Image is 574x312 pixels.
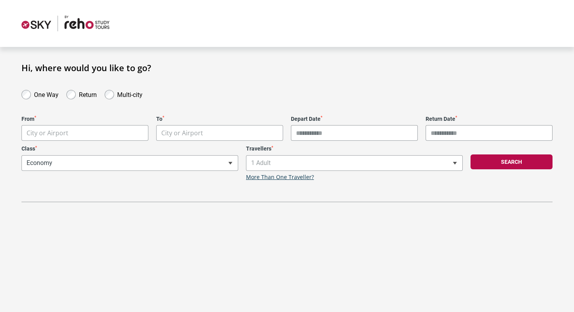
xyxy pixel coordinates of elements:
[246,156,462,170] span: 1 Adult
[21,63,553,73] h1: Hi, where would you like to go?
[156,116,283,122] label: To
[22,126,148,141] span: City or Airport
[471,154,553,169] button: Search
[21,125,148,141] span: City or Airport
[27,129,68,137] span: City or Airport
[21,116,148,122] label: From
[156,125,283,141] span: City or Airport
[21,155,238,171] span: Economy
[79,89,97,99] label: Return
[21,145,238,152] label: Class
[291,116,418,122] label: Depart Date
[34,89,59,99] label: One Way
[246,174,314,181] a: More Than One Traveller?
[246,155,463,171] span: 1 Adult
[22,156,238,170] span: Economy
[161,129,203,137] span: City or Airport
[117,89,143,99] label: Multi-city
[246,145,463,152] label: Travellers
[426,116,553,122] label: Return Date
[157,126,283,141] span: City or Airport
